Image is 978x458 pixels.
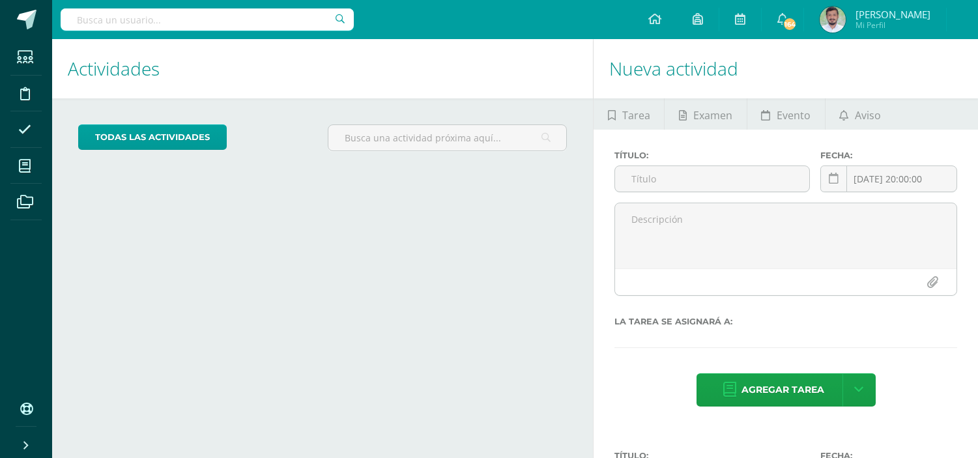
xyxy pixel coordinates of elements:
span: Mi Perfil [856,20,930,31]
input: Busca un usuario... [61,8,354,31]
a: Evento [747,98,825,130]
span: Agregar tarea [741,374,824,406]
span: Examen [693,100,732,131]
span: Tarea [622,100,650,131]
span: Evento [777,100,811,131]
span: Aviso [855,100,881,131]
a: Examen [665,98,746,130]
label: La tarea se asignará a: [614,317,957,326]
a: Tarea [594,98,664,130]
span: 164 [783,17,797,31]
input: Busca una actividad próxima aquí... [328,125,566,150]
label: Título: [614,150,810,160]
h1: Actividades [68,39,577,98]
label: Fecha: [820,150,957,160]
a: todas las Actividades [78,124,227,150]
input: Fecha de entrega [821,166,956,192]
a: Aviso [826,98,895,130]
img: c6d976ce9e32bebbd84997966a8f6922.png [820,7,846,33]
input: Título [615,166,809,192]
span: [PERSON_NAME] [856,8,930,21]
h1: Nueva actividad [609,39,962,98]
